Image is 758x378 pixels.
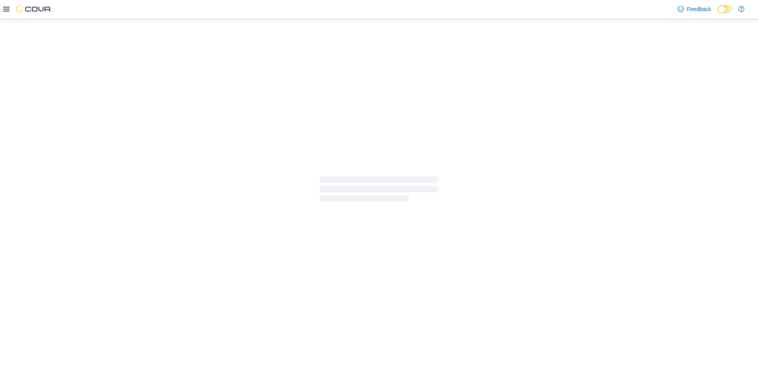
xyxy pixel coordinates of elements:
input: Dark Mode [718,5,734,13]
span: Loading [320,178,438,203]
a: Feedback [674,1,714,17]
img: Cova [16,5,52,13]
span: Feedback [687,5,711,13]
